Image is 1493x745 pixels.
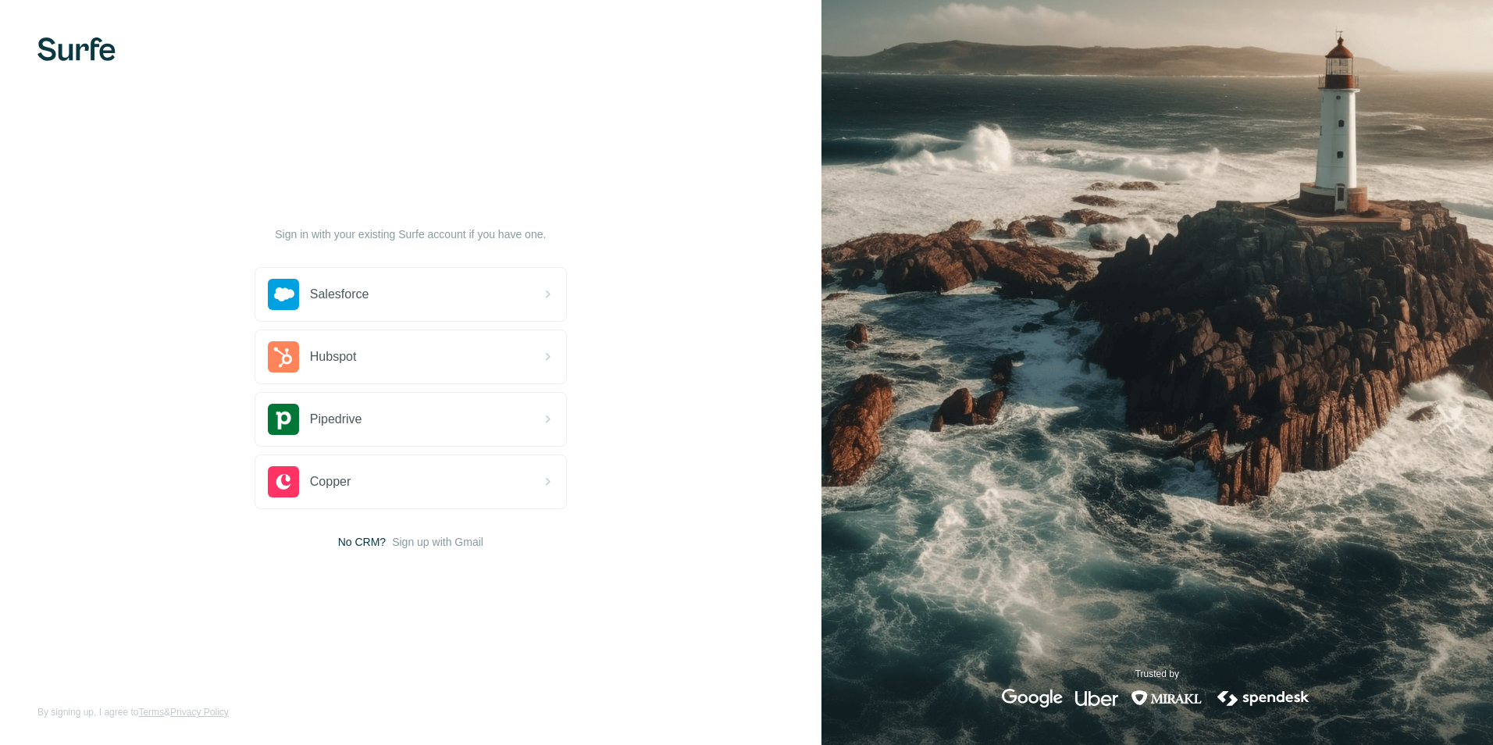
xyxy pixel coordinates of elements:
[268,404,299,435] img: pipedrive's logo
[392,534,483,550] button: Sign up with Gmail
[338,534,386,550] span: No CRM?
[275,226,546,242] p: Sign in with your existing Surfe account if you have one.
[37,705,229,719] span: By signing up, I agree to &
[255,195,567,220] h1: Let’s get started!
[310,285,369,304] span: Salesforce
[310,410,362,429] span: Pipedrive
[37,37,116,61] img: Surfe's logo
[310,348,357,366] span: Hubspot
[310,472,351,491] span: Copper
[1075,689,1118,708] img: uber's logo
[1215,689,1312,708] img: spendesk's logo
[138,707,164,718] a: Terms
[268,341,299,372] img: hubspot's logo
[1135,667,1179,681] p: Trusted by
[268,466,299,497] img: copper's logo
[170,707,229,718] a: Privacy Policy
[1131,689,1203,708] img: mirakl's logo
[268,279,299,310] img: salesforce's logo
[1002,689,1063,708] img: google's logo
